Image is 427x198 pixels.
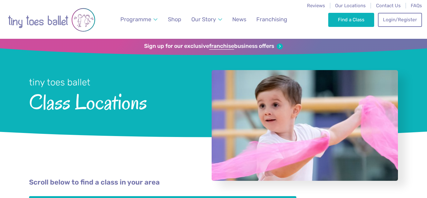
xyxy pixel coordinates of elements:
[328,13,374,27] a: Find a Class
[120,16,151,23] span: Programme
[232,16,246,23] span: News
[118,13,161,27] a: Programme
[144,43,283,50] a: Sign up for our exclusivefranchisebusiness offers
[229,13,249,27] a: News
[29,89,195,114] span: Class Locations
[168,16,181,23] span: Shop
[29,178,398,187] p: Scroll below to find a class in your area
[188,13,225,27] a: Our Story
[254,13,290,27] a: Franchising
[8,4,95,36] img: tiny toes ballet
[191,16,216,23] span: Our Story
[256,16,287,23] span: Franchising
[376,3,401,8] a: Contact Us
[411,3,422,8] a: FAQs
[209,43,234,50] strong: franchise
[29,77,90,88] small: tiny toes ballet
[378,13,422,27] a: Login/Register
[165,13,184,27] a: Shop
[335,3,366,8] a: Our Locations
[307,3,325,8] a: Reviews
